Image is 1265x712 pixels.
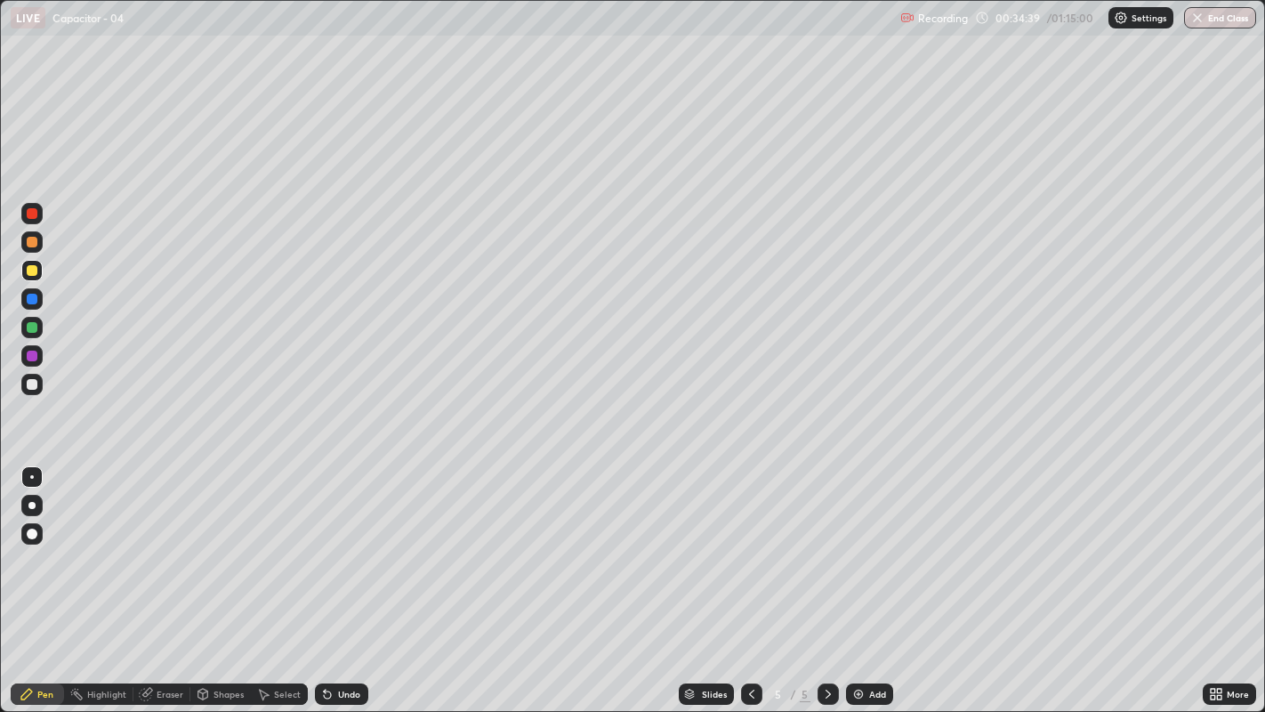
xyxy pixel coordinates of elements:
div: 5 [769,689,787,700]
img: recording.375f2c34.svg [900,11,915,25]
div: Pen [37,690,53,699]
p: Recording [918,12,968,25]
button: End Class [1184,7,1256,28]
div: 5 [800,686,810,702]
div: Eraser [157,690,183,699]
div: More [1227,690,1249,699]
div: / [791,689,796,700]
div: Undo [338,690,360,699]
div: Slides [702,690,727,699]
p: Capacitor - 04 [52,11,124,25]
img: add-slide-button [851,687,866,701]
div: Select [274,690,301,699]
img: end-class-cross [1190,11,1205,25]
p: Settings [1132,13,1166,22]
div: Add [869,690,886,699]
div: Highlight [87,690,126,699]
img: class-settings-icons [1114,11,1128,25]
p: LIVE [16,11,40,25]
div: Shapes [214,690,244,699]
